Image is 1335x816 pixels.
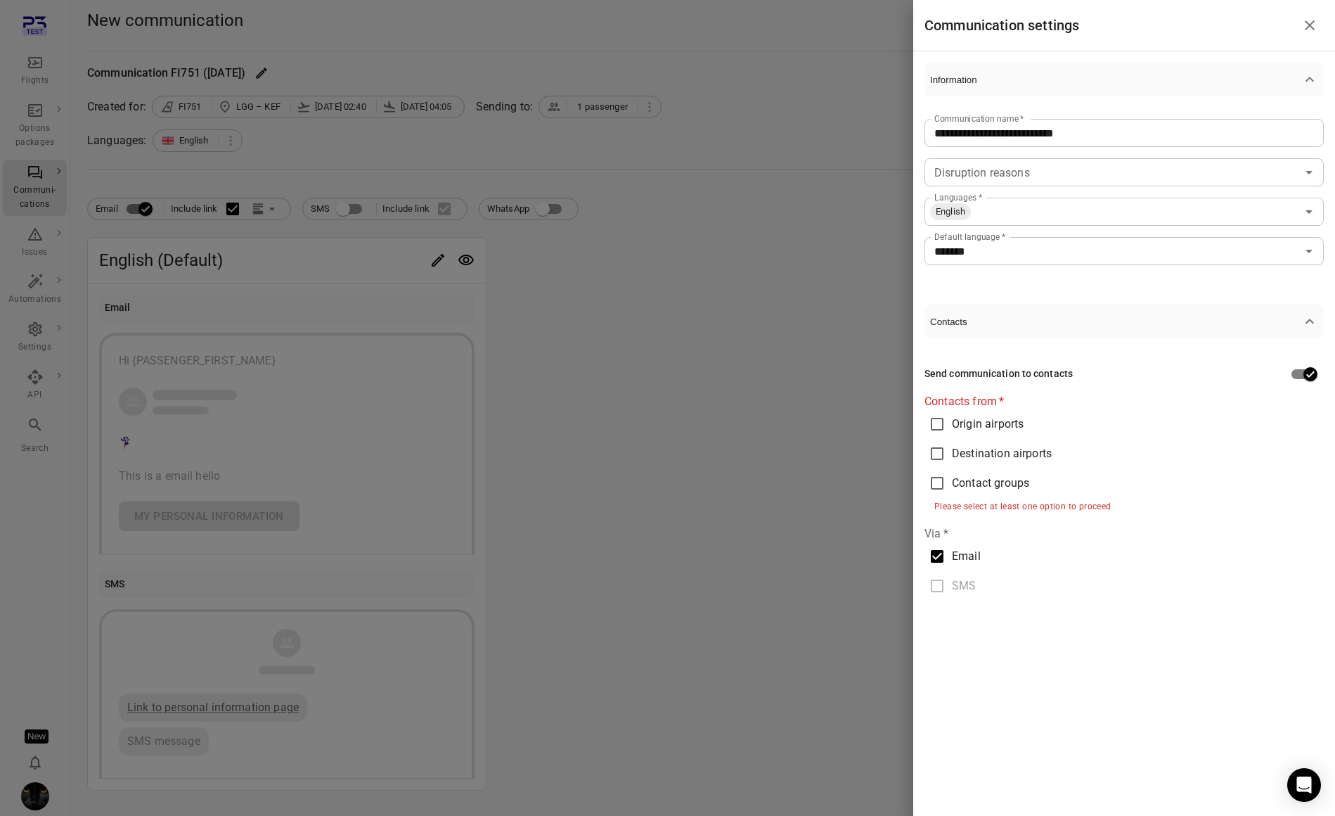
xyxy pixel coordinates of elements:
p: Please select at least one option to proceed [934,500,1314,514]
div: Contacts [924,338,1324,623]
button: Open [1299,162,1319,182]
div: Send communication to contacts [924,366,1073,382]
div: Open Intercom Messenger [1287,768,1321,802]
span: Contacts [930,317,1301,327]
span: Information [930,75,1301,85]
span: SMS [952,578,976,594]
button: Open [1299,202,1319,222]
h1: Communication settings [924,14,1079,37]
span: Contact groups [952,475,1029,492]
span: Destination airports [952,445,1052,462]
legend: Contacts from [924,393,1004,409]
span: English [930,205,971,219]
span: Email [952,548,981,565]
label: Default language [934,231,1005,243]
legend: Via [924,525,948,542]
button: Information [924,63,1324,96]
label: Languages [934,191,982,203]
label: Communication name [934,113,1024,125]
button: Open [1299,241,1319,261]
div: Information [924,96,1324,288]
button: Contacts [924,305,1324,338]
button: Close drawer [1296,11,1324,39]
span: Origin airports [952,416,1024,433]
